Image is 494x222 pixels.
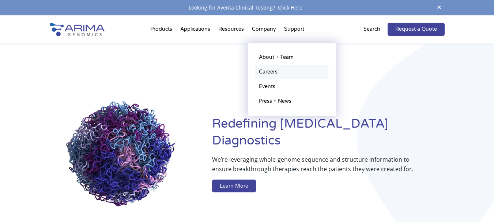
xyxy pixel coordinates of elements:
div: Looking for Aventa Clinical Testing? [50,3,445,12]
a: Click Here [275,4,305,11]
h1: Redefining [MEDICAL_DATA] Diagnostics [212,116,444,155]
p: We’re leveraging whole-genome sequence and structure information to ensure breakthrough therapies... [212,155,415,180]
img: Arima-Genomics-logo [50,23,105,36]
a: Learn More [212,180,256,193]
a: Events [255,79,328,94]
a: Careers [255,65,328,79]
a: Press + News [255,94,328,109]
iframe: Chat Widget [457,187,494,222]
p: Search [363,25,380,34]
a: Request a Quote [388,23,445,36]
a: About + Team [255,50,328,65]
